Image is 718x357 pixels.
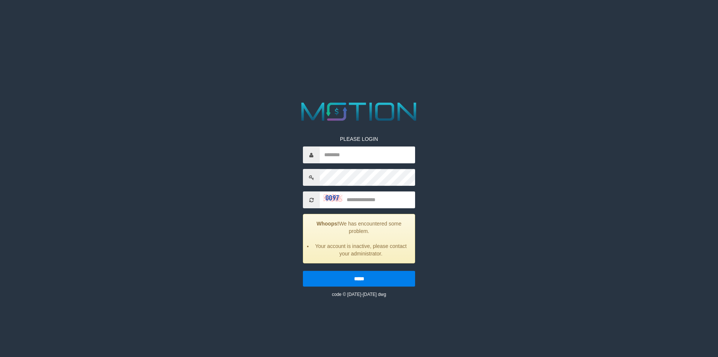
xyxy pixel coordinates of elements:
[323,194,342,202] img: captcha
[296,99,422,124] img: MOTION_logo.png
[303,135,415,143] p: PLEASE LOGIN
[332,292,386,297] small: code © [DATE]-[DATE] dwg
[317,221,339,227] strong: Whoops!
[313,242,409,257] li: Your account is inactive, please contact your administrator.
[303,214,415,263] div: We has encountered some problem.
